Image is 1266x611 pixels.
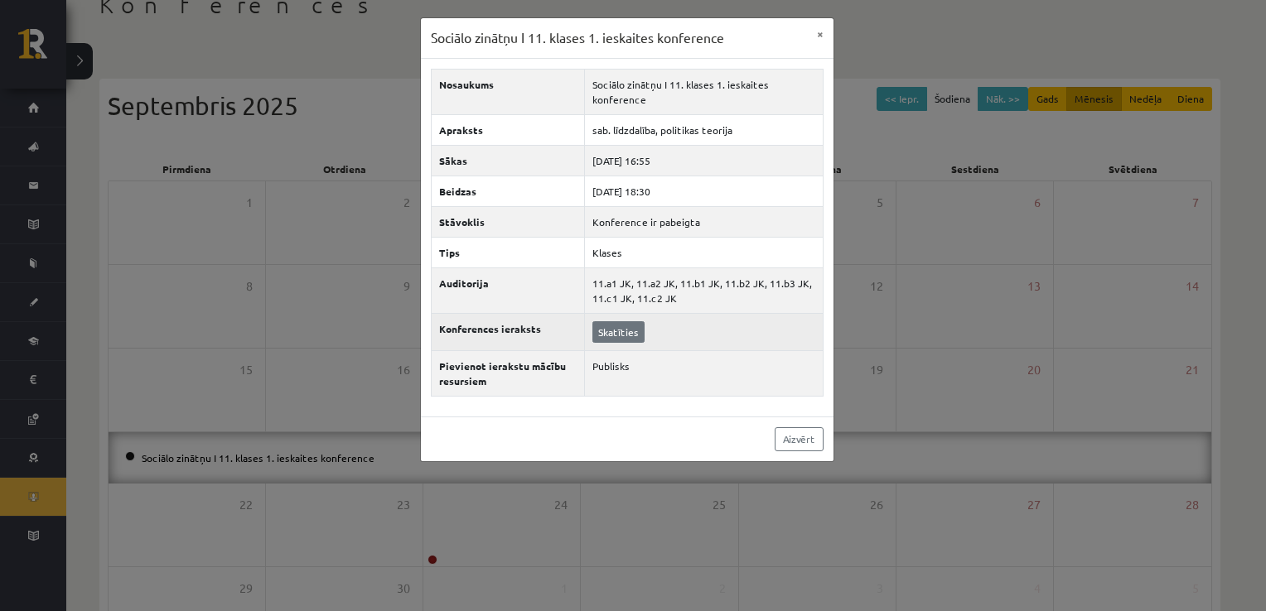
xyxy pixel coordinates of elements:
[431,313,584,350] th: Konferences ieraksts
[431,237,584,267] th: Tips
[431,28,724,48] h3: Sociālo zinātņu I 11. klases 1. ieskaites konference
[584,176,823,206] td: [DATE] 18:30
[431,267,584,313] th: Auditorija
[584,145,823,176] td: [DATE] 16:55
[592,321,645,343] a: Skatīties
[584,114,823,145] td: sab. līdzdalība, politikas teorija
[584,206,823,237] td: Konference ir pabeigta
[584,69,823,114] td: Sociālo zinātņu I 11. klases 1. ieskaites konference
[431,350,584,396] th: Pievienot ierakstu mācību resursiem
[807,18,834,50] button: ×
[431,69,584,114] th: Nosaukums
[775,427,824,451] a: Aizvērt
[431,206,584,237] th: Stāvoklis
[584,267,823,313] td: 11.a1 JK, 11.a2 JK, 11.b1 JK, 11.b2 JK, 11.b3 JK, 11.c1 JK, 11.c2 JK
[431,176,584,206] th: Beidzas
[431,114,584,145] th: Apraksts
[584,350,823,396] td: Publisks
[584,237,823,267] td: Klases
[431,145,584,176] th: Sākas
